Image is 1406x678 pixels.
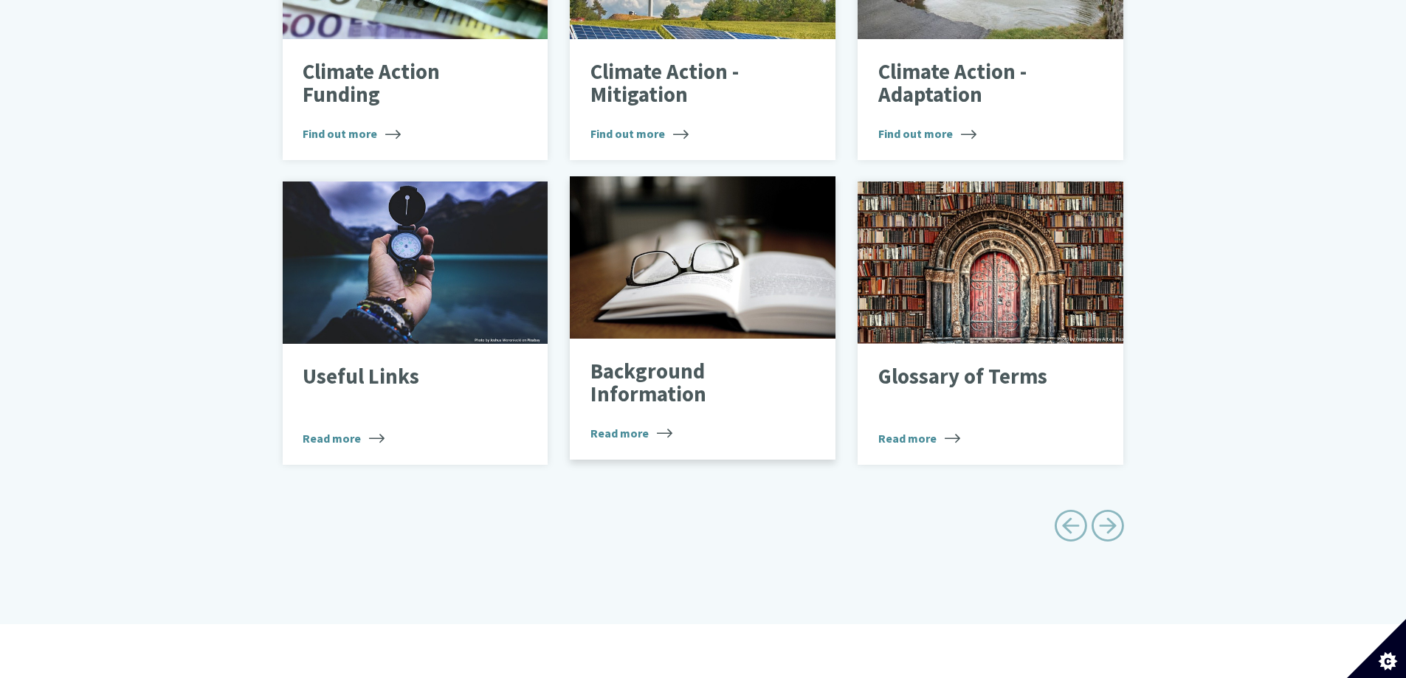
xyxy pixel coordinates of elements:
p: Climate Action Funding [303,60,506,107]
span: Find out more [878,125,976,142]
span: Read more [590,424,672,442]
span: Find out more [303,125,401,142]
span: Read more [303,429,385,447]
a: Useful Links Read more [283,181,548,465]
p: Glossary of Terms [878,365,1081,389]
p: Climate Action - Mitigation [590,60,793,107]
p: Climate Action - Adaptation [878,60,1081,107]
span: Find out more [590,125,689,142]
a: Next page [1091,504,1124,553]
p: Background Information [590,360,793,407]
a: Glossary of Terms Read more [858,181,1123,465]
a: Previous page [1054,504,1087,553]
p: Useful Links [303,365,506,389]
span: Read more [878,429,960,447]
a: Background Information Read more [570,176,835,460]
button: Set cookie preferences [1347,619,1406,678]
